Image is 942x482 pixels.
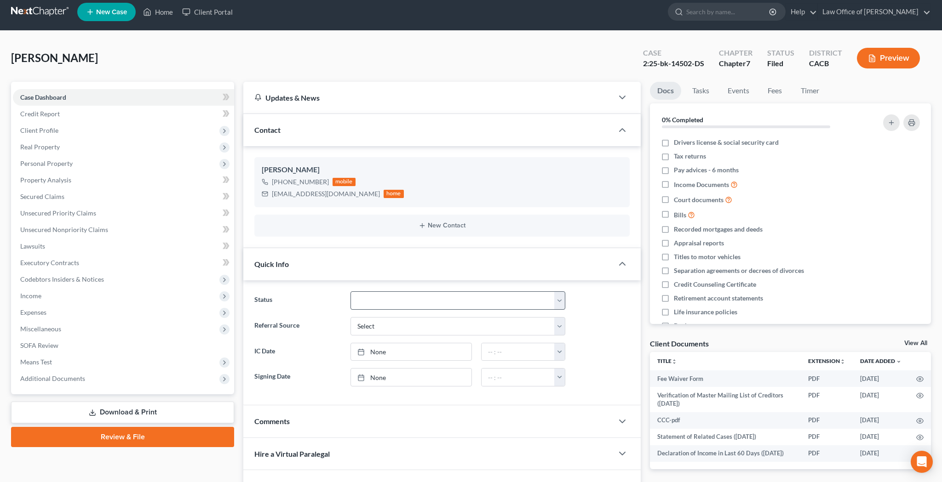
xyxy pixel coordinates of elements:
[20,341,58,349] span: SOFA Review
[650,412,801,429] td: CCC-pdf
[657,357,677,364] a: Titleunfold_more
[254,417,290,425] span: Comments
[262,164,622,176] div: [PERSON_NAME]
[719,48,752,58] div: Chapter
[896,359,902,364] i: expand_more
[13,238,234,255] a: Lawsuits
[333,178,356,186] div: mobile
[254,93,602,102] div: Updates & News
[20,292,41,300] span: Income
[13,255,234,271] a: Executory Contracts
[767,48,794,58] div: Status
[801,445,853,462] td: PDF
[674,280,756,289] span: Credit Counseling Certificate
[13,172,234,188] a: Property Analysis
[20,242,45,250] span: Lawsuits
[20,325,61,333] span: Miscellaneous
[809,58,842,69] div: CACB
[674,165,739,175] span: Pay advices - 6 months
[674,195,724,204] span: Court documents
[674,238,724,248] span: Appraisal reports
[20,308,46,316] span: Expenses
[808,357,845,364] a: Extensionunfold_more
[138,4,178,20] a: Home
[20,259,79,267] span: Executory Contracts
[20,226,108,233] span: Unsecured Nonpriority Claims
[11,402,234,423] a: Download & Print
[482,343,555,361] input: -- : --
[13,337,234,354] a: SOFA Review
[20,374,85,382] span: Additional Documents
[20,209,96,217] span: Unsecured Priority Claims
[178,4,237,20] a: Client Portal
[853,412,909,429] td: [DATE]
[650,339,709,348] div: Client Documents
[801,387,853,412] td: PDF
[20,110,60,118] span: Credit Report
[853,429,909,445] td: [DATE]
[818,4,931,20] a: Law Office of [PERSON_NAME]
[840,359,845,364] i: unfold_more
[250,368,346,386] label: Signing Date
[801,412,853,429] td: PDF
[20,126,58,134] span: Client Profile
[272,177,329,187] div: [PHONE_NUMBER]
[272,189,380,198] div: [EMAIL_ADDRESS][DOMAIN_NAME]
[254,125,281,134] span: Contact
[650,429,801,445] td: Statement of Related Cases ([DATE])
[801,370,853,387] td: PDF
[672,359,677,364] i: unfold_more
[20,176,71,184] span: Property Analysis
[351,343,471,361] a: None
[13,188,234,205] a: Secured Claims
[911,451,933,473] div: Open Intercom Messenger
[720,82,757,100] a: Events
[674,180,729,189] span: Income Documents
[674,252,741,261] span: Titles to motor vehicles
[674,225,763,234] span: Recorded mortgages and deeds
[250,291,346,310] label: Status
[643,48,704,58] div: Case
[96,9,127,16] span: New Case
[860,357,902,364] a: Date Added expand_more
[643,58,704,69] div: 2:25-bk-14502-DS
[719,58,752,69] div: Chapter
[13,106,234,122] a: Credit Report
[650,370,801,387] td: Fee Waiver Form
[760,82,790,100] a: Fees
[250,343,346,361] label: IC Date
[650,445,801,462] td: Declaration of Income in Last 60 Days ([DATE])
[801,429,853,445] td: PDF
[767,58,794,69] div: Filed
[662,116,703,124] strong: 0% Completed
[384,190,404,198] div: home
[674,152,706,161] span: Tax returns
[20,143,60,151] span: Real Property
[857,48,920,68] button: Preview
[674,210,686,220] span: Bills
[674,138,779,147] span: Drivers license & social security card
[904,340,927,346] a: View All
[674,321,721,330] span: Bank statements
[809,48,842,58] div: District
[650,387,801,412] td: Verification of Master Mailing List of Creditors ([DATE])
[853,387,909,412] td: [DATE]
[351,369,471,386] a: None
[482,369,555,386] input: -- : --
[674,294,763,303] span: Retirement account statements
[254,260,289,268] span: Quick Info
[254,449,330,458] span: Hire a Virtual Paralegal
[13,89,234,106] a: Case Dashboard
[686,3,770,20] input: Search by name...
[11,427,234,447] a: Review & File
[20,159,73,167] span: Personal Property
[20,358,52,366] span: Means Test
[262,222,622,229] button: New Contact
[786,4,817,20] a: Help
[20,275,104,283] span: Codebtors Insiders & Notices
[685,82,717,100] a: Tasks
[650,82,681,100] a: Docs
[674,307,737,317] span: Life insurance policies
[853,445,909,462] td: [DATE]
[20,193,64,200] span: Secured Claims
